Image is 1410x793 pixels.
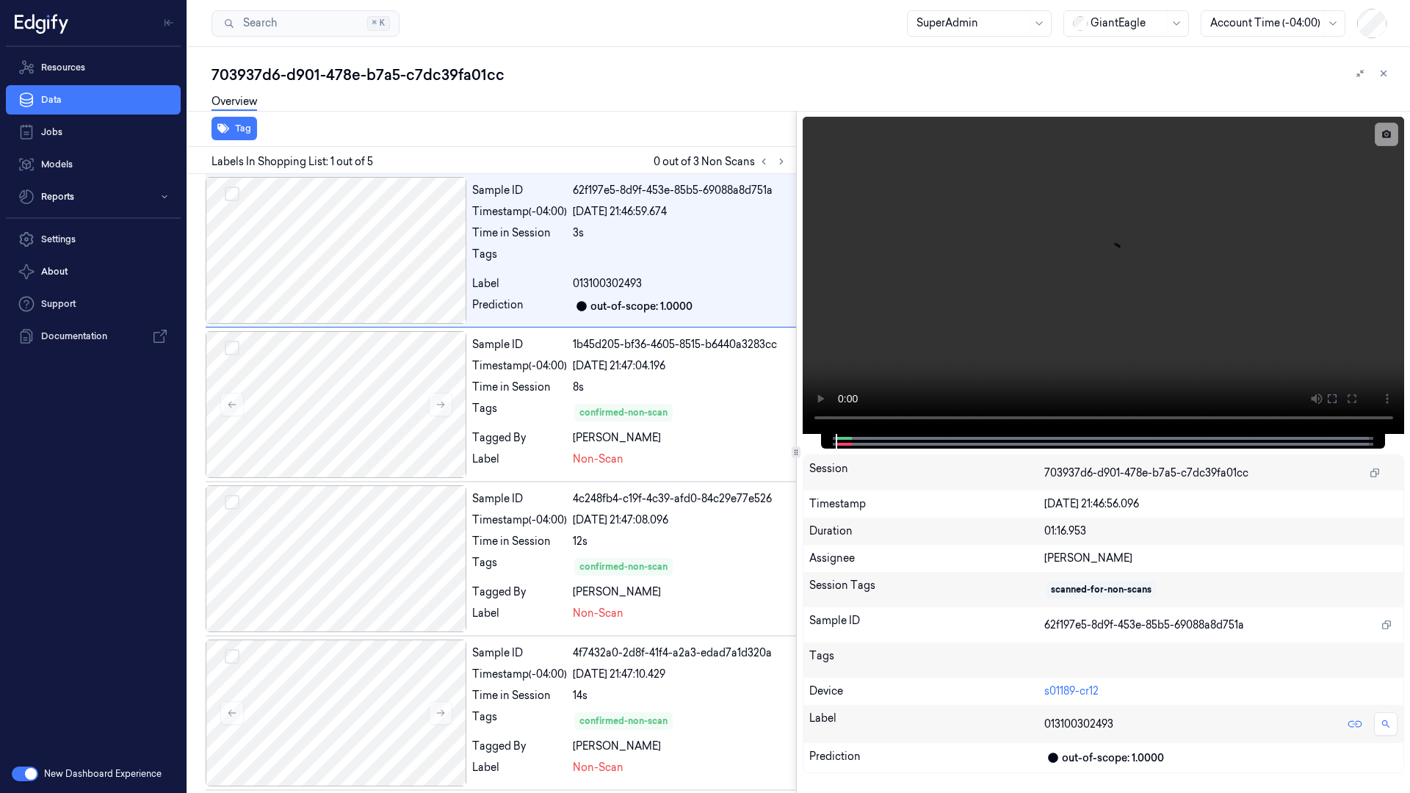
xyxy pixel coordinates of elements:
div: Tags [472,247,567,270]
div: 1b45d205-bf36-4605-8515-b6440a3283cc [573,337,790,352]
div: Sample ID [809,613,1045,637]
div: 12s [573,534,790,549]
div: Device [809,684,1045,699]
div: Label [472,276,567,292]
div: Assignee [809,551,1045,566]
div: Label [472,606,567,621]
a: s01189-cr12 [1044,684,1099,698]
div: [DATE] 21:46:56.096 [1044,496,1398,512]
a: Support [6,289,181,319]
div: [PERSON_NAME] [1044,551,1398,566]
div: 4c248fb4-c19f-4c39-afd0-84c29e77e526 [573,491,790,507]
div: [DATE] 21:47:08.096 [573,513,790,528]
button: About [6,257,181,286]
div: Sample ID [472,491,567,507]
div: [DATE] 21:47:04.196 [573,358,790,374]
div: Timestamp (-04:00) [472,204,567,220]
span: 013100302493 [573,276,642,292]
div: [DATE] 21:46:59.674 [573,204,790,220]
a: Documentation [6,322,181,351]
span: 703937d6-d901-478e-b7a5-c7dc39fa01cc [1044,466,1248,481]
div: Tagged By [472,430,567,446]
div: Timestamp [809,496,1045,512]
div: Tags [809,648,1045,672]
button: Tag [211,117,257,140]
div: Timestamp (-04:00) [472,513,567,528]
div: [PERSON_NAME] [573,739,790,754]
span: Non-Scan [573,452,623,467]
div: Prediction [809,749,1045,767]
div: [DATE] 21:47:10.429 [573,667,790,682]
button: Search⌘K [211,10,399,37]
span: Labels In Shopping List: 1 out of 5 [211,154,373,170]
div: Session Tags [809,578,1045,601]
div: out-of-scope: 1.0000 [590,299,693,314]
span: 62f197e5-8d9f-453e-85b5-69088a8d751a [1044,618,1244,633]
div: Label [472,452,567,467]
span: 0 out of 3 Non Scans [654,153,790,170]
div: Tags [472,709,567,733]
button: Reports [6,182,181,211]
div: [PERSON_NAME] [573,430,790,446]
a: Models [6,150,181,179]
div: Tags [472,401,567,424]
button: Select row [225,649,239,664]
button: Select row [225,495,239,510]
div: confirmed-non-scan [579,714,668,728]
div: Label [472,760,567,775]
div: Tagged By [472,584,567,600]
div: 14s [573,688,790,703]
a: Overview [211,94,257,111]
div: Sample ID [472,183,567,198]
div: Timestamp (-04:00) [472,667,567,682]
div: Duration [809,524,1045,539]
a: Data [6,85,181,115]
span: Non-Scan [573,606,623,621]
span: Search [237,15,277,31]
div: Sample ID [472,645,567,661]
span: Non-Scan [573,760,623,775]
a: Resources [6,53,181,82]
button: Select row [225,187,239,201]
button: Select row [225,341,239,355]
div: confirmed-non-scan [579,406,668,419]
div: Tags [472,555,567,579]
div: 8s [573,380,790,395]
a: Jobs [6,117,181,147]
div: Tagged By [472,739,567,754]
div: scanned-for-non-scans [1051,583,1151,596]
div: 4f7432a0-2d8f-41f4-a2a3-edad7a1d320a [573,645,790,661]
div: Time in Session [472,225,567,241]
div: 3s [573,225,790,241]
div: [PERSON_NAME] [573,584,790,600]
div: Timestamp (-04:00) [472,358,567,374]
a: Settings [6,225,181,254]
button: Toggle Navigation [157,11,181,35]
div: 703937d6-d901-478e-b7a5-c7dc39fa01cc [211,65,1398,85]
div: Time in Session [472,688,567,703]
div: 01:16.953 [1044,524,1398,539]
div: confirmed-non-scan [579,560,668,573]
div: 62f197e5-8d9f-453e-85b5-69088a8d751a [573,183,790,198]
div: Time in Session [472,534,567,549]
div: Sample ID [472,337,567,352]
div: Prediction [472,297,567,315]
span: 013100302493 [1044,717,1113,732]
div: Label [809,711,1045,737]
div: out-of-scope: 1.0000 [1062,750,1164,766]
div: Time in Session [472,380,567,395]
div: Session [809,461,1045,485]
